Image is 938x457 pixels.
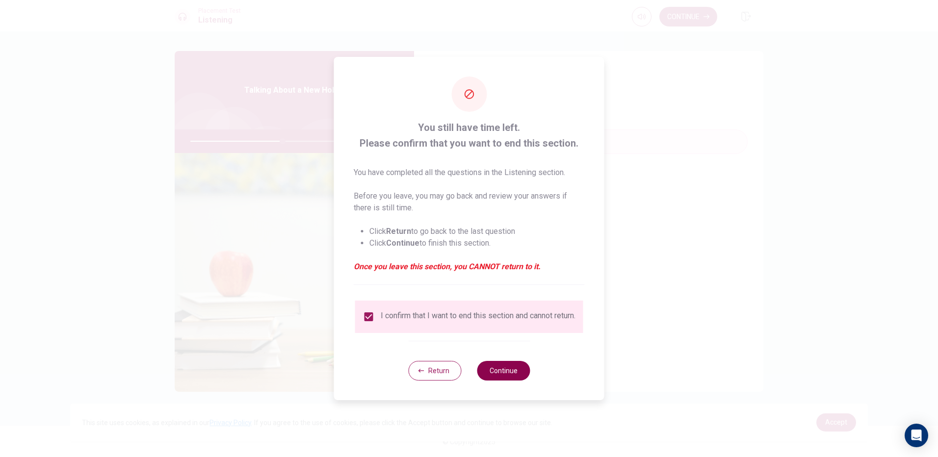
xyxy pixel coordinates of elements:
p: You have completed all the questions in the Listening section. [354,167,585,178]
div: I confirm that I want to end this section and cannot return. [381,311,575,323]
span: You still have time left. Please confirm that you want to end this section. [354,120,585,151]
button: Continue [477,361,530,381]
li: Click to go back to the last question [369,226,585,237]
li: Click to finish this section. [369,237,585,249]
div: Open Intercom Messenger [905,424,928,447]
em: Once you leave this section, you CANNOT return to it. [354,261,585,273]
button: Return [408,361,461,381]
strong: Continue [386,238,419,248]
strong: Return [386,227,411,236]
p: Before you leave, you may go back and review your answers if there is still time. [354,190,585,214]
